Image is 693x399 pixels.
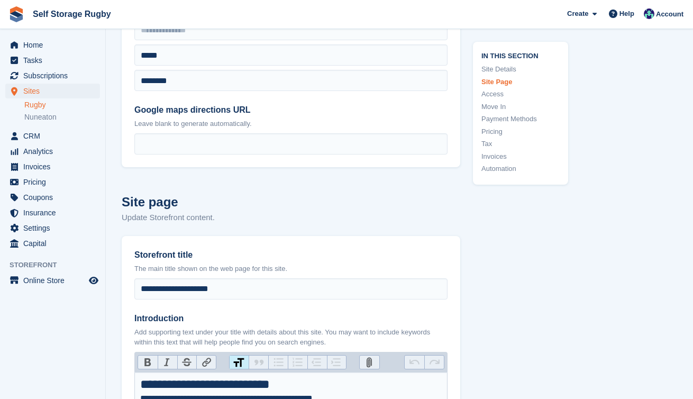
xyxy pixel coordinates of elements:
a: Rugby [24,100,100,110]
span: Account [656,9,683,20]
a: menu [5,84,100,98]
a: menu [5,205,100,220]
a: menu [5,236,100,251]
button: Strikethrough [177,356,197,369]
button: Redo [424,356,444,369]
span: Help [619,8,634,19]
a: Payment Methods [481,114,560,124]
span: In this section [481,50,560,60]
span: Analytics [23,144,87,159]
button: Italic [158,356,177,369]
span: Tasks [23,53,87,68]
img: stora-icon-8386f47178a22dfd0bd8f6a31ec36ba5ce8667c1dd55bd0f319d3a0aa187defe.svg [8,6,24,22]
span: Home [23,38,87,52]
a: menu [5,175,100,189]
button: Undo [405,356,424,369]
a: menu [5,190,100,205]
span: Sites [23,84,87,98]
button: Quote [249,356,268,369]
p: Add supporting text under your title with details about this site. You may want to include keywor... [134,327,448,348]
span: CRM [23,129,87,143]
a: Tax [481,139,560,149]
a: Preview store [87,274,100,287]
label: Storefront title [134,249,448,261]
a: Move In [481,101,560,112]
button: Bold [138,356,158,369]
a: Invoices [481,151,560,161]
a: menu [5,129,100,143]
span: Subscriptions [23,68,87,83]
button: Heading [230,356,249,369]
span: Storefront [10,260,105,270]
h2: Site page [122,193,460,212]
span: Coupons [23,190,87,205]
a: Nuneaton [24,112,100,122]
a: menu [5,53,100,68]
a: Site Page [481,76,560,87]
a: Automation [481,164,560,174]
img: Chris Palmer [644,8,654,19]
label: Google maps directions URL [134,104,448,116]
button: Attach Files [360,356,379,369]
a: menu [5,68,100,83]
p: Update Storefront content. [122,212,460,224]
a: menu [5,273,100,288]
span: Invoices [23,159,87,174]
span: Online Store [23,273,87,288]
a: menu [5,221,100,235]
button: Increase Level [327,356,346,369]
a: menu [5,38,100,52]
span: Pricing [23,175,87,189]
a: Pricing [481,126,560,137]
a: Self Storage Rugby [29,5,115,23]
p: Leave blank to generate automatically. [134,119,448,129]
button: Bullets [268,356,288,369]
button: Numbers [288,356,307,369]
a: Site Details [481,64,560,75]
label: Introduction [134,312,448,325]
a: menu [5,144,100,159]
span: Insurance [23,205,87,220]
p: The main title shown on the web page for this site. [134,264,448,274]
a: Access [481,89,560,99]
a: menu [5,159,100,174]
span: Settings [23,221,87,235]
button: Decrease Level [307,356,327,369]
span: Capital [23,236,87,251]
button: Link [196,356,216,369]
span: Create [567,8,588,19]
